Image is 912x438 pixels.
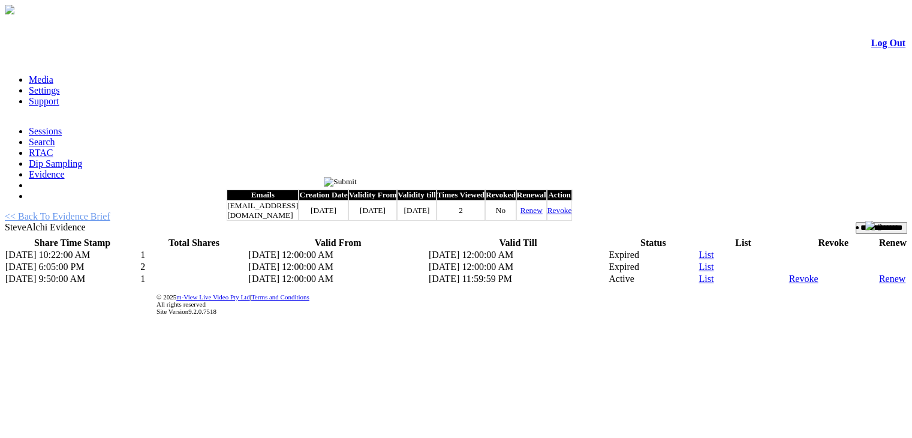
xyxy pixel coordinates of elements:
[299,200,348,221] td: [DATE]
[437,200,485,221] td: 2
[324,177,357,187] input: Submit
[397,190,437,200] th: Validity till
[299,190,348,200] th: Creation Date
[348,200,398,221] td: [DATE]
[348,190,398,200] th: Validity From
[547,190,573,200] th: Action
[437,190,485,200] th: Times Viewed
[224,177,324,187] span: List of Shared Evidence Brief
[516,190,547,200] th: Renewal
[397,200,437,221] td: [DATE]
[227,200,299,221] td: [EMAIL_ADDRESS][DOMAIN_NAME]
[520,206,543,215] a: Renew
[547,206,572,215] a: Revoke
[227,190,299,200] th: Emails
[485,200,516,221] td: No
[485,190,516,200] th: Revoked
